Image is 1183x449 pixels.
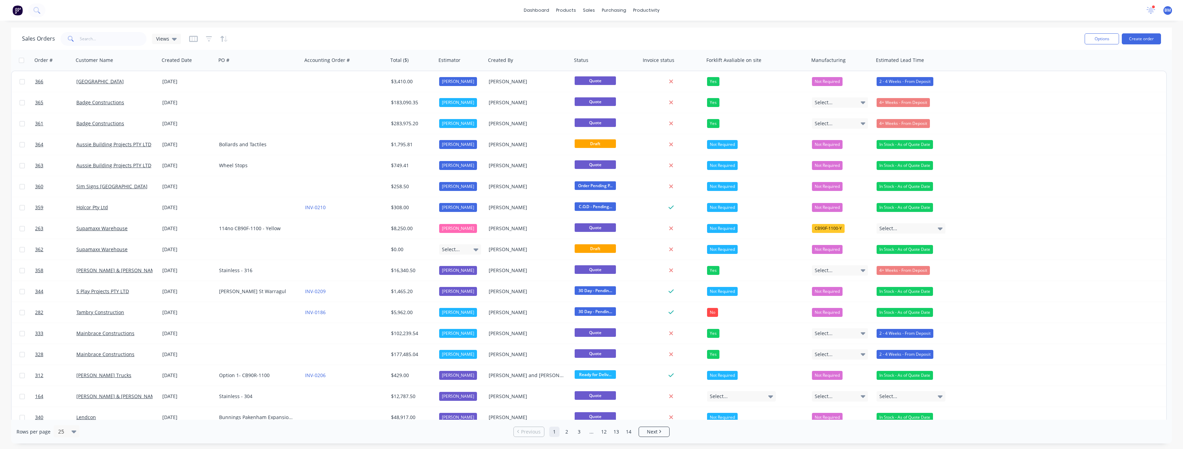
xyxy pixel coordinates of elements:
[575,328,616,337] span: Quote
[162,330,214,337] div: [DATE]
[812,203,843,212] button: Not Required
[35,288,43,295] span: 344
[812,413,843,422] button: Not Required
[877,182,933,191] div: In Stock - As of Quote Date
[707,371,738,380] div: Not Required
[439,287,477,296] div: [PERSON_NAME]
[219,225,295,232] div: 114no CB90F-1100 - Yellow
[439,77,477,86] div: [PERSON_NAME]
[76,162,151,169] a: Aussie Building Projects PTY LTD
[391,309,432,316] div: $5,962.00
[812,287,843,296] button: Not Required
[575,76,616,85] span: Quote
[575,223,616,232] span: Quote
[815,162,840,169] span: Not Required
[815,330,833,337] span: Select...
[35,302,76,323] a: 282
[877,245,933,254] div: In Stock - As of Quote Date
[76,204,108,211] a: Holcor Pty Ltd
[707,77,719,86] div: Yes
[35,407,76,428] a: 340
[35,197,76,218] a: 359
[575,370,616,379] span: Ready for Deliv...
[489,99,565,106] div: [PERSON_NAME]
[1085,33,1119,44] button: Options
[489,267,565,274] div: [PERSON_NAME]
[391,120,432,127] div: $283,975.20
[879,393,897,400] span: Select...
[35,351,43,358] span: 328
[76,225,128,232] a: Supamaxx Warehouse
[439,308,477,317] div: [PERSON_NAME]
[575,118,616,127] span: Quote
[877,140,933,149] div: In Stock - As of Quote Date
[877,371,933,380] div: In Stock - As of Quote Date
[35,71,76,92] a: 366
[707,182,738,191] div: Not Required
[305,288,326,295] a: INV-0209
[815,78,840,85] span: Not Required
[707,224,738,233] div: Not Required
[35,309,43,316] span: 282
[35,141,43,148] span: 364
[35,323,76,344] a: 333
[514,428,544,435] a: Previous page
[35,281,76,302] a: 344
[162,78,214,85] div: [DATE]
[391,162,432,169] div: $749.41
[812,77,843,86] button: Not Required
[815,120,833,127] span: Select...
[489,246,565,253] div: [PERSON_NAME]
[877,161,933,170] div: In Stock - As of Quote Date
[162,162,214,169] div: [DATE]
[35,365,76,386] a: 312
[879,225,897,232] span: Select...
[575,202,616,211] span: C.O.D - Pending...
[639,428,669,435] a: Next page
[12,5,23,15] img: Factory
[162,225,214,232] div: [DATE]
[877,413,933,422] div: In Stock - As of Quote Date
[707,413,738,422] div: Not Required
[156,35,169,42] span: Views
[391,99,432,106] div: $183,090.35
[489,120,565,127] div: [PERSON_NAME]
[511,427,672,437] ul: Pagination
[815,393,833,400] span: Select...
[489,288,565,295] div: [PERSON_NAME]
[35,260,76,281] a: 358
[439,224,477,233] div: [PERSON_NAME]
[815,225,842,232] span: CB90F-1100-Y
[391,141,432,148] div: $1,795.81
[812,182,843,191] button: Not Required
[707,266,719,275] div: Yes
[815,288,840,295] span: Not Required
[489,162,565,169] div: [PERSON_NAME]
[815,267,833,274] span: Select...
[35,92,76,113] a: 365
[219,414,295,421] div: Bunnings Pakenham Expansion Tender
[574,427,584,437] a: Page 3
[35,218,76,239] a: 263
[643,57,674,64] div: Invoice status
[76,183,148,190] a: Sim Signs [GEOGRAPHIC_DATA]
[439,119,477,128] div: [PERSON_NAME]
[35,393,43,400] span: 164
[219,393,295,400] div: Stainless - 304
[35,183,43,190] span: 360
[815,414,840,421] span: Not Required
[575,286,616,295] span: 30 Day - Pendin...
[1122,33,1161,44] button: Create order
[391,267,432,274] div: $16,340.50
[76,309,124,316] a: Tambry Construction
[391,393,432,400] div: $12,787.50
[877,350,933,359] div: 2 - 4 Weeks - From Deposit
[707,245,738,254] div: Not Required
[489,393,565,400] div: [PERSON_NAME]
[35,176,76,197] a: 360
[489,78,565,85] div: [PERSON_NAME]
[812,245,843,254] button: Not Required
[162,57,192,64] div: Created Date
[877,203,933,212] div: In Stock - As of Quote Date
[815,309,840,316] span: Not Required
